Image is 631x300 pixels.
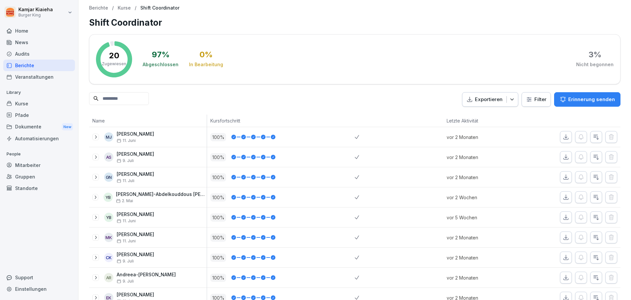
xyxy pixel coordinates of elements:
p: Kamjar Kiaieha [18,7,53,13]
a: Veranstaltungen [3,71,75,83]
a: Audits [3,48,75,60]
div: Dokumente [3,121,75,133]
div: Abgeschlossen [143,61,178,68]
p: Kursfortschritt [210,117,351,124]
span: 11. Juni [117,219,136,223]
a: Standorte [3,182,75,194]
div: Support [3,272,75,283]
div: YB [104,213,113,222]
a: Kurse [118,5,131,11]
div: MK [104,233,113,242]
a: News [3,37,75,48]
p: [PERSON_NAME]-Abdelkouddous [PERSON_NAME] [116,192,207,197]
p: [PERSON_NAME] [117,292,154,298]
p: vor 2 Monaten [447,134,517,141]
span: 11. Juli [117,178,134,183]
p: vor 2 Monaten [447,154,517,161]
div: 97 % [152,51,170,59]
span: 9. Juli [117,158,134,163]
a: Home [3,25,75,37]
p: vor 2 Monaten [447,254,517,261]
div: MJ [104,132,113,142]
div: In Bearbeitung [189,61,223,68]
div: AS [104,152,113,162]
p: 100 % [210,213,226,222]
p: Shift Coordinator [140,5,179,11]
span: 11. Juni [117,239,136,243]
p: vor 5 Wochen [447,214,517,221]
div: New [62,123,73,131]
span: 9. Juli [117,259,134,263]
p: Zugewiesen [102,61,126,67]
div: 3 % [589,51,601,59]
p: 20 [109,52,119,60]
p: [PERSON_NAME] [117,131,154,137]
p: Burger King [18,13,53,17]
p: 100 % [210,153,226,161]
span: 9. Juli [117,279,134,284]
p: Andreea-[PERSON_NAME] [117,272,176,278]
p: Exportieren [475,96,502,103]
p: vor 2 Monaten [447,274,517,281]
p: People [3,149,75,159]
p: vor 2 Monaten [447,174,517,181]
div: 0 % [199,51,213,59]
p: Library [3,87,75,98]
a: Gruppen [3,171,75,182]
button: Exportieren [462,92,518,107]
a: Einstellungen [3,283,75,295]
span: 2. Mai [116,199,133,203]
p: / [135,5,136,11]
p: vor 2 Monaten [447,234,517,241]
p: vor 2 Wochen [447,194,517,201]
p: 100 % [210,254,226,262]
p: Letzte Aktivität [447,117,514,124]
p: [PERSON_NAME] [117,212,154,217]
div: AR [104,273,113,282]
p: 100 % [210,133,226,141]
p: 100 % [210,173,226,181]
button: Filter [522,93,550,107]
div: CK [104,253,113,262]
div: GN [104,173,113,182]
a: Mitarbeiter [3,159,75,171]
span: 11. Juni [117,138,136,143]
p: [PERSON_NAME] [117,151,154,157]
p: [PERSON_NAME] [117,232,154,237]
h1: Shift Coordinator [89,16,620,29]
a: DokumenteNew [3,121,75,133]
p: 100 % [210,274,226,282]
p: [PERSON_NAME] [117,172,154,177]
a: Automatisierungen [3,133,75,144]
div: Nicht begonnen [576,61,614,68]
div: YB [104,193,113,202]
p: / [112,5,114,11]
a: Pfade [3,109,75,121]
button: Erinnerung senden [554,92,620,107]
a: Berichte [89,5,108,11]
a: Kurse [3,98,75,109]
p: Erinnerung senden [568,96,615,103]
p: 100 % [210,233,226,242]
p: Name [92,117,203,124]
div: Filter [526,96,547,103]
a: Berichte [3,60,75,71]
p: 100 % [210,193,226,202]
p: [PERSON_NAME] [117,252,154,258]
